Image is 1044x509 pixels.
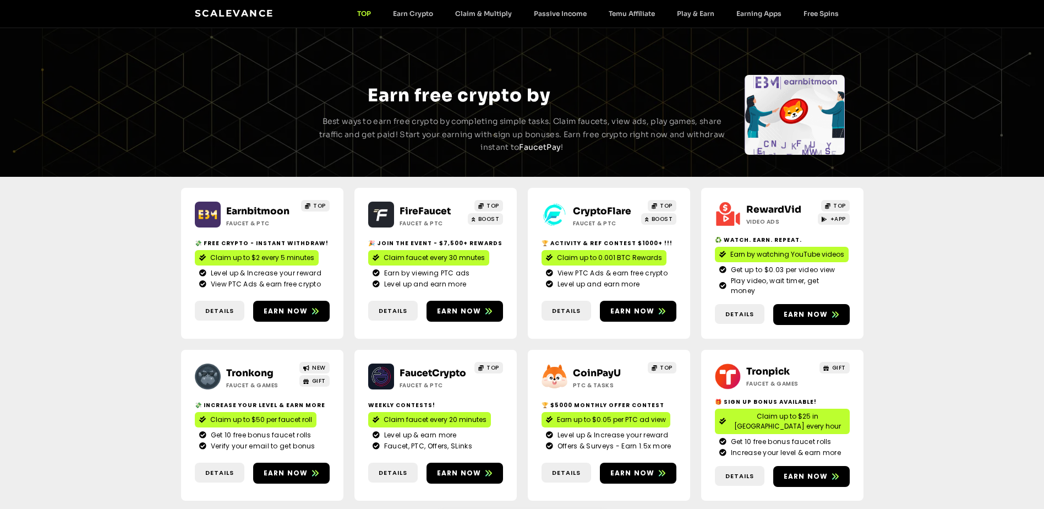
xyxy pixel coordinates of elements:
[381,268,470,278] span: Earn by viewing PTC ads
[299,375,330,387] a: GIFT
[715,236,850,244] h2: ♻️ Watch. Earn. Repeat.
[381,279,467,289] span: Level up and earn more
[205,306,234,316] span: Details
[368,463,418,483] a: Details
[725,310,754,319] span: Details
[195,301,244,321] a: Details
[573,205,631,217] a: CryptoFlare
[746,218,815,226] h2: Video ads
[610,306,655,316] span: Earn now
[830,215,846,223] span: +APP
[715,409,850,434] a: Claim up to $25 in [GEOGRAPHIC_DATA] every hour
[427,301,503,322] a: Earn now
[648,200,676,212] a: TOP
[555,430,668,440] span: Level up & Increase your reward
[368,84,550,106] span: Earn free crypto by
[226,381,295,389] h2: Faucet & Games
[557,253,662,263] span: Claim up to 0.001 BTC Rewards
[598,9,666,18] a: Temu Affiliate
[226,205,289,217] a: Earnbitmoon
[210,253,314,263] span: Claim up to $2 every 5 minutes
[368,401,503,409] h2: Weekly contests!
[195,8,274,19] a: Scalevance
[773,304,850,325] a: Earn now
[652,215,673,223] span: BOOST
[792,9,850,18] a: Free Spins
[301,200,330,212] a: TOP
[728,276,845,296] span: Play video, wait timer, get money
[746,380,815,388] h2: Faucet & Games
[208,441,315,451] span: Verify your email to get bonus
[368,412,491,427] a: Claim faucet every 20 minutes
[205,468,234,478] span: Details
[818,213,850,225] a: +APP
[746,366,790,377] a: Tronpick
[728,448,841,458] span: Increase your level & earn more
[610,468,655,478] span: Earn now
[819,362,850,373] a: GIFT
[427,463,503,484] a: Earn now
[382,9,444,18] a: Earn Crypto
[474,362,503,373] a: TOP
[379,468,407,478] span: Details
[666,9,725,18] a: Play & Earn
[487,202,499,210] span: TOP
[478,215,500,223] span: BOOST
[728,265,835,275] span: Get up to $0.03 per video view
[313,202,326,210] span: TOP
[784,472,828,481] span: Earn now
[253,301,330,322] a: Earn now
[226,367,274,379] a: Tronkong
[437,306,482,316] span: Earn now
[833,202,846,210] span: TOP
[660,364,673,372] span: TOP
[715,304,764,324] a: Details
[745,75,845,155] div: Slides
[312,377,326,385] span: GIFT
[648,362,676,373] a: TOP
[264,468,308,478] span: Earn now
[725,472,754,481] span: Details
[384,415,487,425] span: Claim faucet every 20 minutes
[641,213,676,225] a: BOOST
[195,463,244,483] a: Details
[725,9,792,18] a: Earning Apps
[368,250,489,266] a: Claim faucet every 30 mnutes
[400,219,468,228] h2: Faucet & PTC
[715,247,849,262] a: Earn by watching YouTube videos
[400,367,466,379] a: FaucetCrypto
[542,301,591,321] a: Details
[730,411,845,431] span: Claim up to $25 in [GEOGRAPHIC_DATA] every hour
[573,381,642,389] h2: ptc & Tasks
[195,239,330,247] h2: 💸 Free crypto - Instant withdraw!
[318,115,727,154] p: Best ways to earn free crypto by completing simple tasks. Claim faucets, view ads, play games, sh...
[773,466,850,487] a: Earn now
[552,306,581,316] span: Details
[208,279,321,289] span: View PTC Ads & earn free crypto
[253,463,330,484] a: Earn now
[573,367,621,379] a: CoinPayU
[368,239,503,247] h2: 🎉 Join the event - $7,500+ Rewards
[208,430,311,440] span: Get 10 free bonus faucet rolls
[542,463,591,483] a: Details
[368,301,418,321] a: Details
[400,381,468,389] h2: Faucet & PTC
[728,437,832,447] span: Get 10 free bonus faucet rolls
[400,205,451,217] a: FireFaucet
[555,441,671,451] span: Offers & Surveys - Earn 1.5x more
[346,9,382,18] a: TOP
[555,268,668,278] span: View PTC Ads & earn free crypto
[195,250,319,266] a: Claim up to $2 every 5 minutes
[444,9,523,18] a: Claim & Multiply
[474,200,503,212] a: TOP
[384,253,485,263] span: Claim faucet every 30 mnutes
[542,412,670,427] a: Earn up to $0.05 per PTC ad view
[226,219,295,228] h2: Faucet & PTC
[555,279,640,289] span: Level up and earn more
[195,412,316,427] a: Claim up to $50 per faucet roll
[519,142,561,152] strong: FaucetPay
[379,306,407,316] span: Details
[299,362,330,373] a: NEW
[437,468,482,478] span: Earn now
[195,401,330,409] h2: 💸 Increase your level & earn more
